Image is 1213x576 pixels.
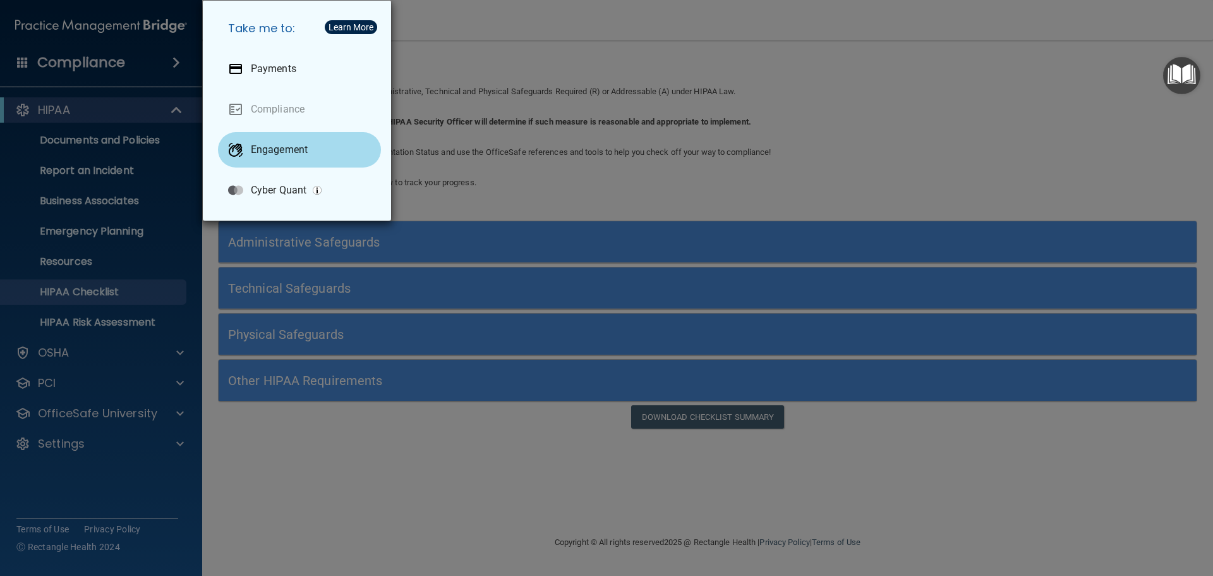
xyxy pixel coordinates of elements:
div: Learn More [329,23,373,32]
h5: Take me to: [218,11,381,46]
button: Open Resource Center [1163,57,1200,94]
a: Payments [218,51,381,87]
a: Compliance [218,92,381,127]
a: Engagement [218,132,381,168]
p: Engagement [251,144,308,156]
button: Learn More [325,20,377,34]
a: Cyber Quant [218,173,381,208]
p: Cyber Quant [251,184,306,197]
p: Payments [251,63,296,75]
